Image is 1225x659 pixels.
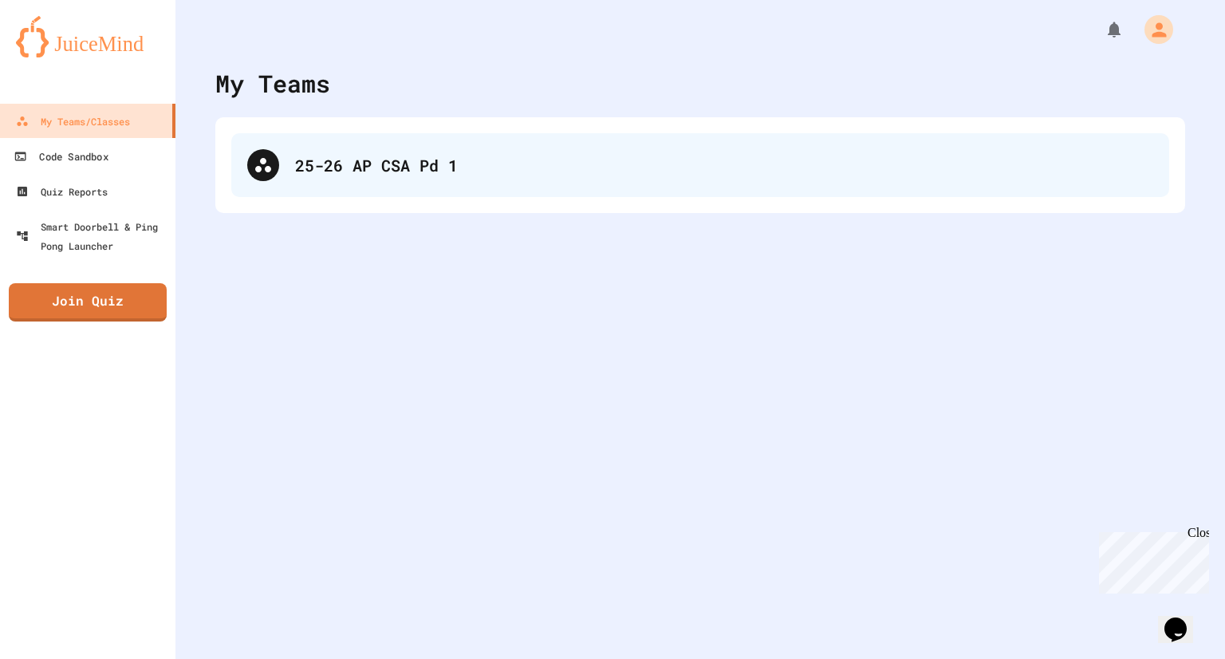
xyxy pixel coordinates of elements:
div: My Teams/Classes [16,112,130,131]
div: 25-26 AP CSA Pd 1 [295,153,1153,177]
iframe: chat widget [1093,526,1209,594]
iframe: chat widget [1158,595,1209,643]
div: Chat with us now!Close [6,6,110,101]
div: Smart Doorbell & Ping Pong Launcher [16,217,169,255]
div: 25-26 AP CSA Pd 1 [231,133,1169,197]
a: Join Quiz [9,283,167,322]
div: My Account [1128,11,1177,48]
div: My Notifications [1075,16,1128,43]
img: logo-orange.svg [16,16,160,57]
div: Code Sandbox [14,147,108,167]
div: Quiz Reports [16,182,108,201]
div: My Teams [215,65,330,101]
